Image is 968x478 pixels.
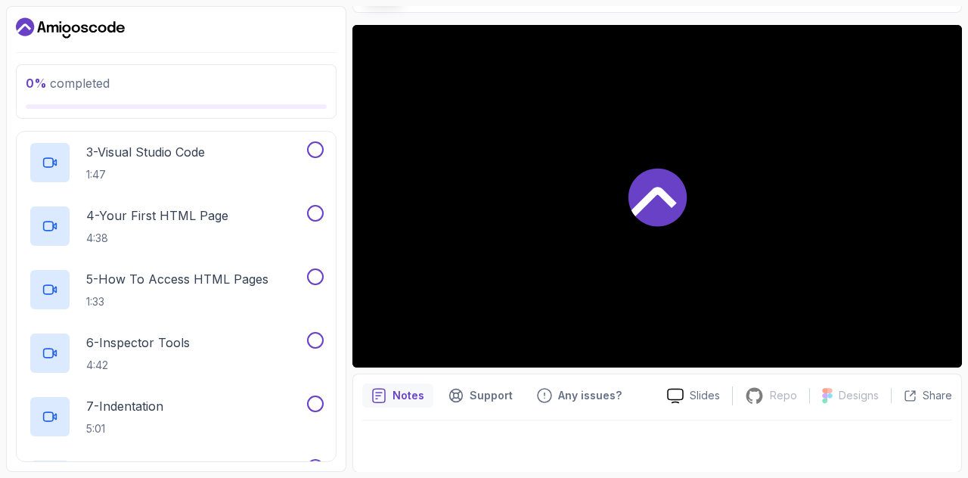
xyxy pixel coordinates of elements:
[29,332,324,374] button: 6-Inspector Tools4:42
[891,388,952,403] button: Share
[362,383,433,408] button: notes button
[29,268,324,311] button: 5-How To Access HTML Pages1:33
[29,141,324,184] button: 3-Visual Studio Code1:47
[86,206,228,225] p: 4 - Your First HTML Page
[86,167,205,182] p: 1:47
[392,388,424,403] p: Notes
[655,388,732,404] a: Slides
[86,358,190,373] p: 4:42
[86,421,163,436] p: 5:01
[470,388,513,403] p: Support
[86,143,205,161] p: 3 - Visual Studio Code
[528,383,631,408] button: Feedback button
[29,396,324,438] button: 7-Indentation5:01
[923,388,952,403] p: Share
[86,397,163,415] p: 7 - Indentation
[26,76,110,91] span: completed
[690,388,720,403] p: Slides
[86,294,268,309] p: 1:33
[558,388,622,403] p: Any issues?
[86,334,190,352] p: 6 - Inspector Tools
[439,383,522,408] button: Support button
[86,270,268,288] p: 5 - How To Access HTML Pages
[16,16,125,40] a: Dashboard
[29,205,324,247] button: 4-Your First HTML Page4:38
[839,388,879,403] p: Designs
[86,231,228,246] p: 4:38
[770,388,797,403] p: Repo
[26,76,47,91] span: 0 %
